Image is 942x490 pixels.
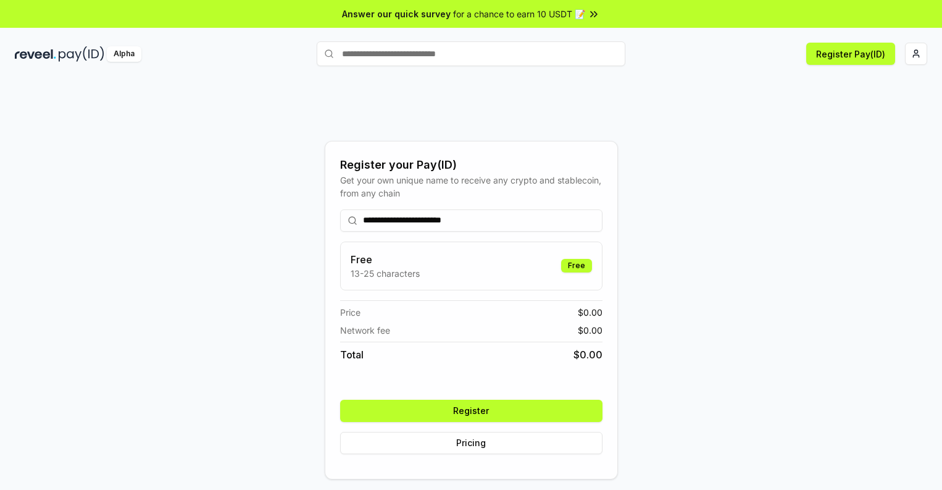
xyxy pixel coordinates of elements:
[806,43,895,65] button: Register Pay(ID)
[340,324,390,337] span: Network fee
[15,46,56,62] img: reveel_dark
[107,46,141,62] div: Alpha
[340,400,602,422] button: Register
[453,7,585,20] span: for a chance to earn 10 USDT 📝
[578,324,602,337] span: $ 0.00
[342,7,451,20] span: Answer our quick survey
[351,252,420,267] h3: Free
[340,306,361,319] span: Price
[578,306,602,319] span: $ 0.00
[59,46,104,62] img: pay_id
[340,432,602,454] button: Pricing
[340,347,364,362] span: Total
[561,259,592,272] div: Free
[573,347,602,362] span: $ 0.00
[351,267,420,280] p: 13-25 characters
[340,174,602,200] div: Get your own unique name to receive any crypto and stablecoin, from any chain
[340,156,602,174] div: Register your Pay(ID)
